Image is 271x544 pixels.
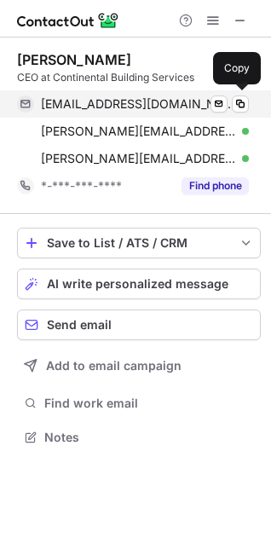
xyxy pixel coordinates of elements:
[17,10,119,31] img: ContactOut v5.3.10
[182,177,249,194] button: Reveal Button
[44,430,254,445] span: Notes
[17,269,261,299] button: AI write personalized message
[17,70,261,85] div: CEO at Continental Building Services
[41,151,236,166] span: [PERSON_NAME][EMAIL_ADDRESS][DOMAIN_NAME]
[41,96,236,112] span: [EMAIL_ADDRESS][DOMAIN_NAME]
[17,350,261,381] button: Add to email campaign
[41,124,236,139] span: [PERSON_NAME][EMAIL_ADDRESS][DOMAIN_NAME]
[44,396,254,411] span: Find work email
[17,51,131,68] div: [PERSON_NAME]
[17,228,261,258] button: save-profile-one-click
[47,318,112,332] span: Send email
[47,236,231,250] div: Save to List / ATS / CRM
[17,391,261,415] button: Find work email
[17,425,261,449] button: Notes
[47,277,228,291] span: AI write personalized message
[17,310,261,340] button: Send email
[46,359,182,373] span: Add to email campaign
